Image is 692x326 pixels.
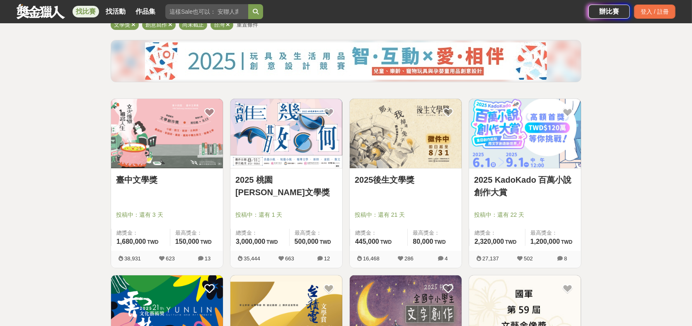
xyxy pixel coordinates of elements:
[244,255,260,262] span: 35,444
[355,211,457,219] span: 投稿中：還有 21 天
[147,239,158,245] span: TWD
[175,238,199,245] span: 150,000
[355,174,457,186] a: 2025後生文學獎
[404,255,414,262] span: 286
[116,211,218,219] span: 投稿中：還有 3 天
[474,174,576,199] a: 2025 KadoKado 百萬小說創作大賞
[505,239,516,245] span: TWD
[116,229,165,237] span: 總獎金：
[524,255,533,262] span: 502
[482,255,499,262] span: 27,137
[530,238,560,245] span: 1,200,000
[73,6,99,17] a: 找比賽
[116,238,146,245] span: 1,680,000
[363,255,380,262] span: 16,468
[350,99,462,168] img: Cover Image
[413,229,457,237] span: 最高獎金：
[237,22,258,28] span: 重置條件
[474,238,504,245] span: 2,320,000
[145,42,547,80] img: 0b2d4a73-1f60-4eea-aee9-81a5fd7858a2.jpg
[295,229,337,237] span: 最高獎金：
[114,22,130,28] span: 文學獎
[111,99,223,168] img: Cover Image
[235,174,337,199] a: 2025 桃園[PERSON_NAME]文學獎
[285,255,294,262] span: 663
[434,239,445,245] span: TWD
[132,6,159,17] a: 作品集
[380,239,392,245] span: TWD
[165,4,248,19] input: 這樣Sale也可以： 安聯人壽創意銷售法募集
[413,238,433,245] span: 80,000
[564,255,567,262] span: 8
[320,239,331,245] span: TWD
[355,238,379,245] span: 445,000
[116,174,218,186] a: 臺中文學獎
[236,238,265,245] span: 3,000,000
[235,211,337,219] span: 投稿中：還有 1 天
[182,22,204,28] span: 尚未截止
[474,211,576,219] span: 投稿中：還有 22 天
[205,255,211,262] span: 13
[124,255,141,262] span: 38,931
[445,255,448,262] span: 4
[201,239,212,245] span: TWD
[355,229,402,237] span: 總獎金：
[102,6,129,17] a: 找活動
[230,99,342,168] img: Cover Image
[236,229,284,237] span: 總獎金：
[266,239,278,245] span: TWD
[145,22,167,28] span: 創意寫作
[474,229,520,237] span: 總獎金：
[588,5,630,19] a: 辦比賽
[634,5,675,19] div: 登入 / 註冊
[530,229,576,237] span: 最高獎金：
[166,255,175,262] span: 623
[469,99,581,168] img: Cover Image
[324,255,330,262] span: 12
[295,238,319,245] span: 500,000
[175,229,218,237] span: 最高獎金：
[214,22,225,28] span: 台灣
[561,239,572,245] span: TWD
